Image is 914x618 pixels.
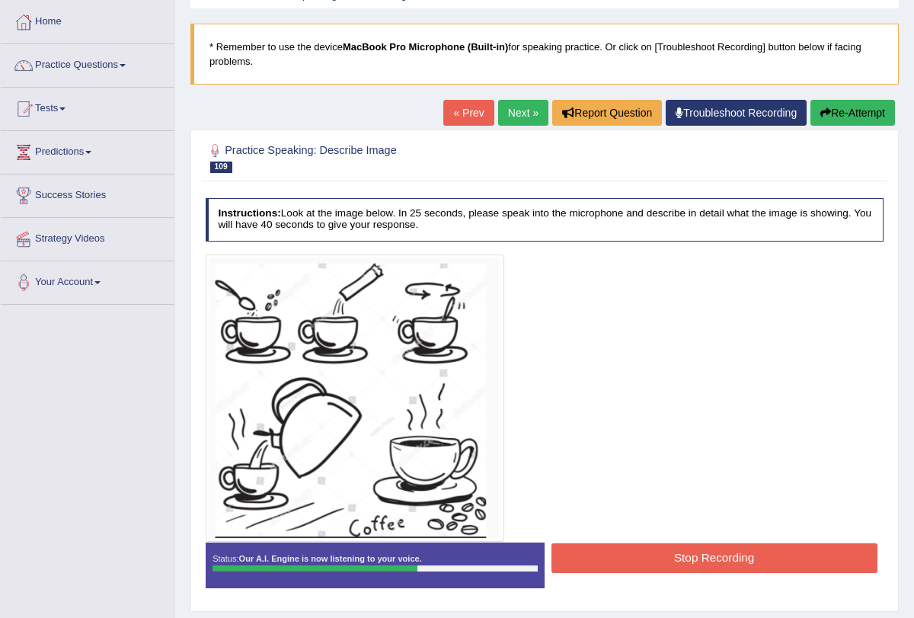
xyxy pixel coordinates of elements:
[552,100,662,126] button: Report Question
[343,41,508,53] b: MacBook Pro Microphone (Built-in)
[551,543,877,573] button: Stop Recording
[666,100,807,126] a: Troubleshoot Recording
[1,131,174,169] a: Predictions
[206,543,545,588] div: Status:
[206,198,884,242] h4: Look at the image below. In 25 seconds, please speak into the microphone and describe in detail w...
[190,24,899,85] blockquote: * Remember to use the device for speaking practice. Or click on [Troubleshoot Recording] button b...
[1,175,174,213] a: Success Stories
[239,554,422,563] strong: Our A.I. Engine is now listening to your voice.
[1,218,174,256] a: Strategy Videos
[1,88,174,126] a: Tests
[1,44,174,82] a: Practice Questions
[210,162,232,173] span: 109
[218,207,280,219] b: Instructions:
[1,1,174,39] a: Home
[443,100,494,126] a: « Prev
[498,100,548,126] a: Next »
[810,100,895,126] button: Re-Attempt
[1,261,174,299] a: Your Account
[206,141,626,173] h2: Practice Speaking: Describe Image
